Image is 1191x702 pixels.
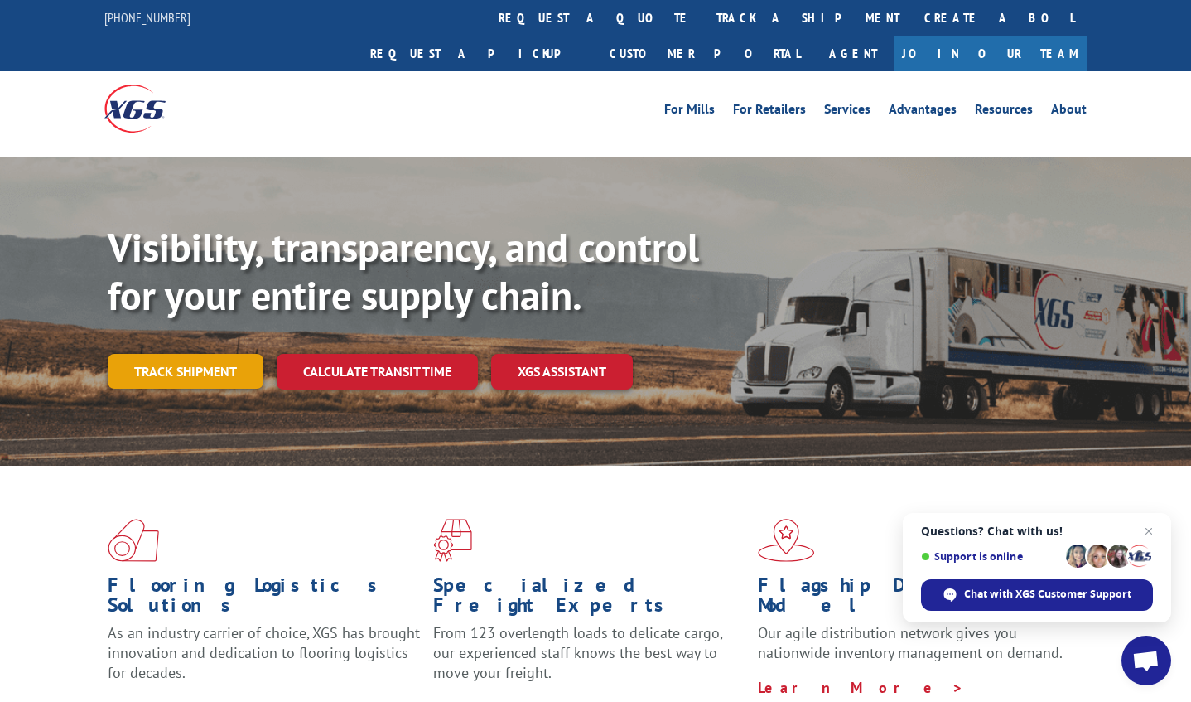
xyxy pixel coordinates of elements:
span: Questions? Chat with us! [921,525,1153,538]
a: XGS ASSISTANT [491,354,633,390]
a: [PHONE_NUMBER] [104,9,190,26]
a: Calculate transit time [277,354,478,390]
a: Track shipment [108,354,263,389]
a: Advantages [889,103,957,121]
p: From 123 overlength loads to delicate cargo, our experienced staff knows the best way to move you... [433,623,746,697]
span: Support is online [921,550,1060,563]
b: Visibility, transparency, and control for your entire supply chain. [108,221,699,321]
a: Open chat [1121,636,1171,685]
img: xgs-icon-focused-on-flooring-red [433,519,472,562]
span: Chat with XGS Customer Support [964,587,1131,602]
a: Agent [812,36,894,71]
img: xgs-icon-flagship-distribution-model-red [758,519,815,562]
a: Join Our Team [894,36,1087,71]
a: Customer Portal [597,36,812,71]
a: Learn More > [758,678,964,697]
a: For Retailers [733,103,806,121]
span: Our agile distribution network gives you nationwide inventory management on demand. [758,623,1063,662]
h1: Flooring Logistics Solutions [108,575,421,623]
a: Request a pickup [358,36,597,71]
img: xgs-icon-total-supply-chain-intelligence-red [108,519,159,562]
span: Chat with XGS Customer Support [921,579,1153,611]
span: As an industry carrier of choice, XGS has brought innovation and dedication to flooring logistics... [108,623,420,682]
a: For Mills [664,103,715,121]
a: Resources [975,103,1033,121]
a: About [1051,103,1087,121]
h1: Flagship Distribution Model [758,575,1071,623]
a: Services [824,103,870,121]
h1: Specialized Freight Experts [433,575,746,623]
